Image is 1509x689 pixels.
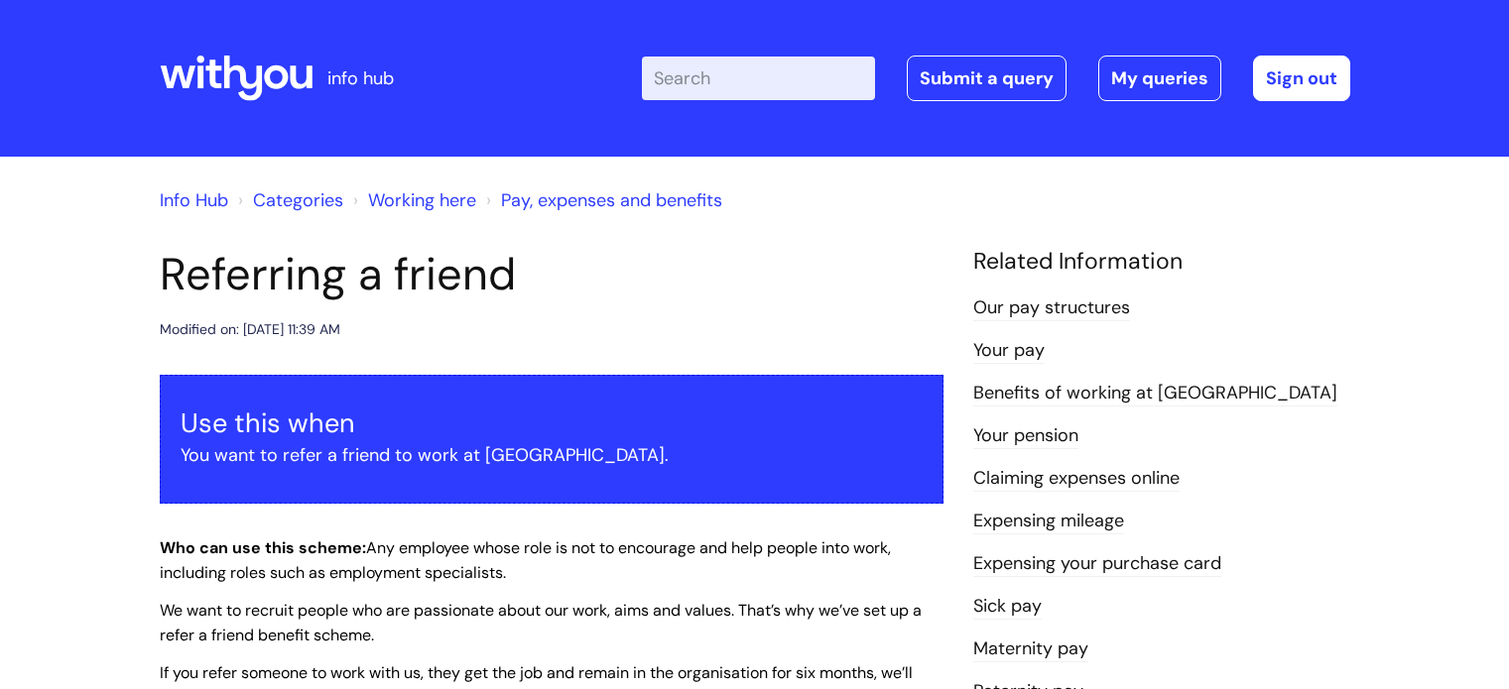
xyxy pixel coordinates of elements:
div: | - [642,56,1350,101]
span: Any employee whose role is not to encourage and help people into work, including roles such as em... [160,537,891,583]
p: info hub [327,62,394,94]
a: Categories [253,188,343,212]
p: You want to refer a friend to work at [GEOGRAPHIC_DATA]. [181,439,923,471]
a: Submit a query [907,56,1067,101]
a: Info Hub [160,188,228,212]
a: Maternity pay [973,636,1088,662]
li: Pay, expenses and benefits [481,184,722,216]
a: Pay, expenses and benefits [501,188,722,212]
a: Your pay [973,338,1045,364]
a: Sign out [1253,56,1350,101]
a: Our pay structures [973,295,1130,321]
a: My queries [1098,56,1221,101]
input: Search [642,57,875,100]
div: Modified on: [DATE] 11:39 AM [160,317,340,342]
a: Expensing your purchase card [973,551,1221,577]
a: Claiming expenses online [973,466,1180,492]
a: Your pension [973,423,1078,449]
a: Sick pay [973,594,1042,620]
h4: Related Information [973,248,1350,276]
h1: Referring a friend [160,248,943,301]
a: Benefits of working at [GEOGRAPHIC_DATA] [973,381,1337,406]
a: Expensing mileage [973,509,1124,534]
a: Working here [368,188,476,212]
span: We want to recruit people who are passionate about our work, aims and values. That’s why we’ve se... [160,600,922,645]
li: Working here [348,184,476,216]
li: Solution home [233,184,343,216]
strong: Who can use this scheme: [160,537,366,558]
h3: Use this when [181,407,923,439]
